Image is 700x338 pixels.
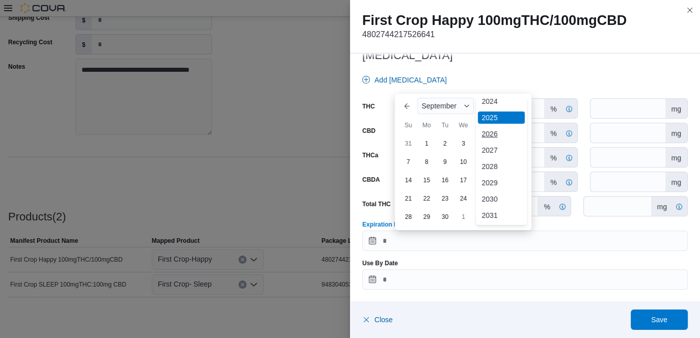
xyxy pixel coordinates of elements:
[665,123,687,143] div: mg
[400,209,416,225] div: day-28
[553,314,587,334] button: $1.7401
[374,75,447,85] span: Add [MEDICAL_DATA]
[362,176,380,184] label: CBDA
[362,269,688,290] input: Press the down key to open a popover containing a calendar.
[418,172,435,188] div: day-15
[362,220,407,229] label: Expiration Date
[247,314,322,334] div: 216
[229,84,246,92] label: Notes
[96,293,171,309] button: Supplier SKU
[625,293,700,309] button: Received Total
[478,144,525,156] div: 2027
[362,151,378,159] label: THCa
[402,297,445,305] span: Expected Total
[362,12,688,29] h2: First Crop Happy 100mgTHC/100mgCBD
[455,209,471,225] div: day-1
[297,164,433,176] div: [DATE] 12:03 PM
[473,314,549,334] div: 216
[400,135,416,152] div: day-31
[229,208,270,216] label: Payment Date
[400,117,416,133] div: Su
[549,293,625,309] button: Received Unit Cost
[297,40,433,52] div: $0.00
[561,178,577,186] svg: External Cannabinoid
[478,95,525,107] div: 2024
[553,297,609,305] span: Received Unit Cost
[477,297,516,305] span: Qty Received
[437,190,453,207] div: day-23
[297,204,433,216] div: -
[544,148,562,167] div: %
[362,102,375,110] label: THC
[229,128,270,136] label: Submitted On
[478,160,525,173] div: 2028
[362,259,398,267] label: Use By Date
[478,177,525,189] div: 2029
[229,44,239,52] label: Tax
[24,297,37,305] span: Item
[67,104,204,116] div: [STREET_ADDRESS]
[251,297,287,305] span: Qty Ordered
[455,154,471,170] div: day-10
[473,154,490,170] div: day-11
[684,4,696,16] button: Close this dialog
[67,40,204,52] div: Sugar Skunk Farm LLC
[437,172,453,188] div: day-16
[229,188,279,196] label: Payment Amount
[557,319,583,329] span: $1.7401
[478,128,525,140] div: 2026
[399,98,415,114] button: Previous Month
[478,111,525,124] div: 2025
[297,124,433,136] div: [DATE] 12:03 PM
[437,209,453,225] div: day-30
[473,135,490,152] div: day-4
[67,84,204,96] div: 8609432862891633
[362,49,688,62] h3: [MEDICAL_DATA]
[665,99,687,118] div: mg
[421,102,456,110] span: September
[100,297,139,305] span: Supplier SKU
[478,193,525,205] div: 2030
[537,196,556,216] div: %
[400,172,416,188] div: day-14
[544,99,562,118] div: %
[297,104,433,117] div: [DATE] 12:02 PM
[67,124,204,136] div: [STREET_ADDRESS]
[362,200,391,208] label: Total THC
[631,309,688,330] button: Save
[67,20,204,33] div: Completed
[455,117,471,133] div: We
[24,320,80,328] button: Chocolope (S) 1g
[297,144,433,156] div: [DATE] 12:03 PM
[297,60,433,72] div: No ETADate added
[554,203,571,211] svg: External Cannabinoid
[437,135,453,152] div: day-2
[322,314,398,334] div: $1.74
[362,309,393,330] button: Close
[399,134,527,226] div: September, 2025
[362,127,375,135] label: CBD
[544,172,562,191] div: %
[67,144,204,156] div: $0.00
[418,154,435,170] div: day-8
[671,203,687,211] svg: External Cannabinoid
[398,314,473,334] div: $375.84
[229,24,274,33] label: Recycling Cost
[297,80,433,100] div: Received from Manifest: #8609432862891633.
[629,318,696,330] div: $375.8616
[478,209,525,221] div: 2031
[362,29,688,41] p: 4802744217526641
[417,98,473,114] div: Button. Open the month selector. September is currently selected.
[418,135,435,152] div: day-1
[358,70,451,90] button: Add [MEDICAL_DATA]
[418,190,435,207] div: day-22
[455,172,471,188] div: day-17
[398,293,473,309] button: Expected Total
[651,196,673,216] div: mg
[629,297,671,305] span: Received Total
[418,117,435,133] div: Mo
[455,135,471,152] div: day-3
[561,129,577,137] svg: External Cannabinoid
[229,148,281,156] label: Last Received On
[20,293,96,309] button: Item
